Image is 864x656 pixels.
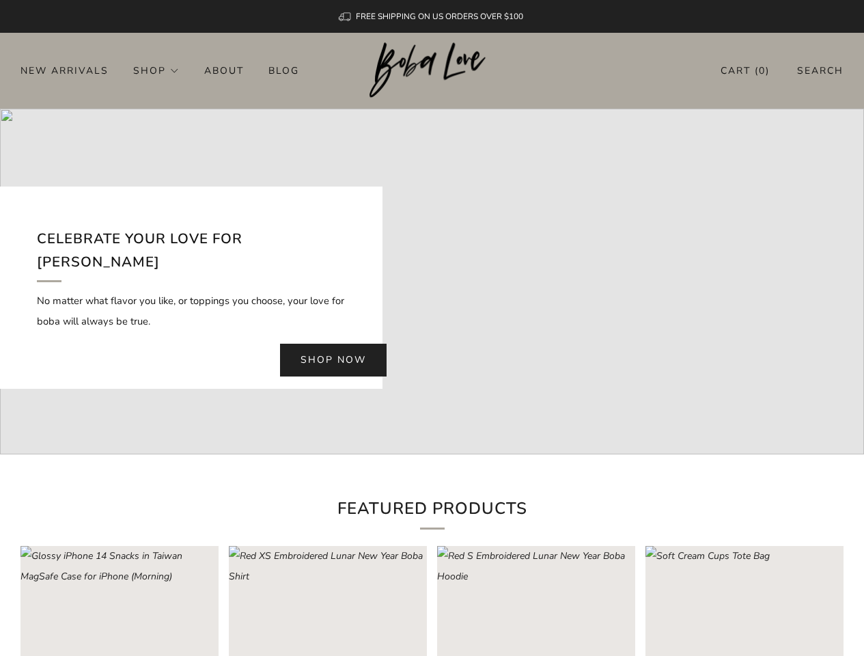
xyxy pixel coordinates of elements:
span: FREE SHIPPING ON US ORDERS OVER $100 [356,11,523,22]
img: Boba Love [370,42,494,98]
h2: Celebrate your love for [PERSON_NAME] [37,228,346,282]
a: New Arrivals [20,59,109,81]
items-count: 0 [759,64,766,77]
a: Shop [133,59,180,81]
a: Search [797,59,844,82]
a: About [204,59,244,81]
a: Blog [268,59,299,81]
a: Shop now [280,344,387,377]
a: Boba Love [370,42,494,99]
h2: Featured Products [207,495,658,530]
p: No matter what flavor you like, or toppings you choose, your love for boba will always be true. [37,290,346,331]
a: Cart [721,59,770,82]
